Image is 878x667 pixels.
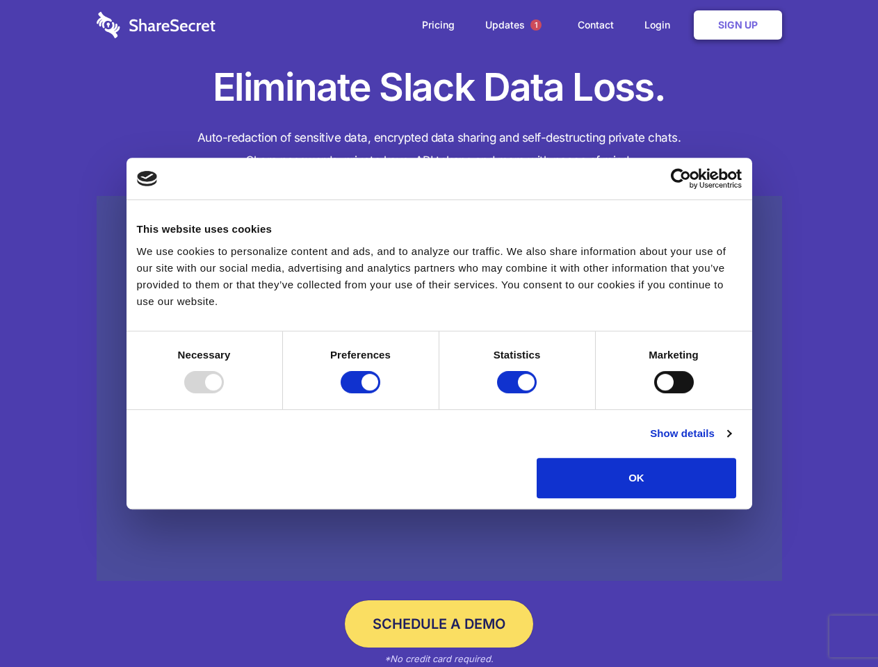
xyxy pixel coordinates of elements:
a: Wistia video thumbnail [97,196,782,582]
a: Show details [650,425,731,442]
a: Pricing [408,3,469,47]
strong: Statistics [494,349,541,361]
div: We use cookies to personalize content and ads, and to analyze our traffic. We also share informat... [137,243,742,310]
a: Usercentrics Cookiebot - opens in a new window [620,168,742,189]
em: *No credit card required. [384,653,494,664]
a: Contact [564,3,628,47]
a: Schedule a Demo [345,600,533,648]
strong: Marketing [649,349,699,361]
button: OK [537,458,736,498]
strong: Preferences [330,349,391,361]
div: This website uses cookies [137,221,742,238]
h1: Eliminate Slack Data Loss. [97,63,782,113]
span: 1 [530,19,542,31]
img: logo [137,171,158,186]
h4: Auto-redaction of sensitive data, encrypted data sharing and self-destructing private chats. Shar... [97,126,782,172]
img: logo-wordmark-white-trans-d4663122ce5f474addd5e946df7df03e33cb6a1c49d2221995e7729f52c070b2.svg [97,12,216,38]
strong: Necessary [178,349,231,361]
a: Sign Up [694,10,782,40]
a: Login [631,3,691,47]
